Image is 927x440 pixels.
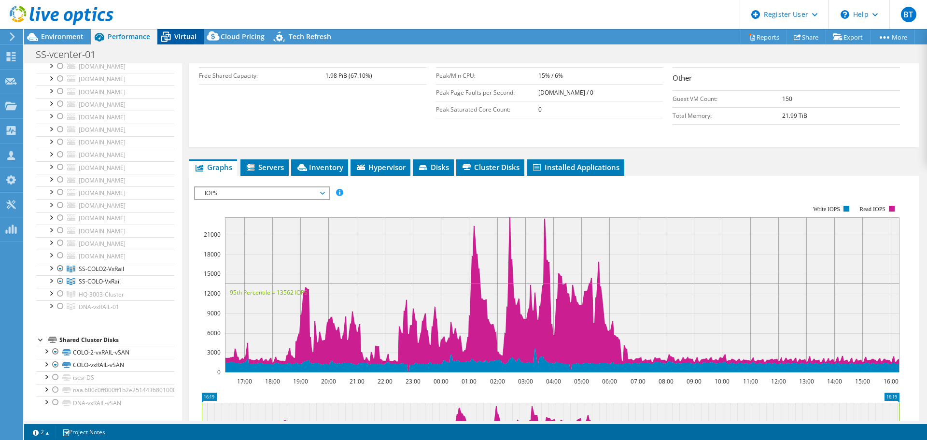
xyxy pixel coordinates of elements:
[673,107,782,124] td: Total Memory:
[36,60,174,73] a: [DOMAIN_NAME]
[200,187,324,199] span: IOPS
[79,164,126,172] span: [DOMAIN_NAME]
[782,112,807,120] b: 21.99 TiB
[36,149,174,161] a: [DOMAIN_NAME]
[659,377,674,385] text: 08:00
[355,162,406,172] span: Hypervisor
[602,377,617,385] text: 06:00
[207,309,221,317] text: 9000
[827,377,842,385] text: 14:00
[79,240,126,248] span: [DOMAIN_NAME]
[36,186,174,199] a: [DOMAIN_NAME]
[436,67,538,84] td: Peak/Min CPU:
[826,29,871,44] a: Export
[436,84,538,101] td: Peak Page Faults per Second:
[296,162,343,172] span: Inventory
[174,32,197,41] span: Virtual
[79,227,126,235] span: [DOMAIN_NAME]
[538,105,542,114] b: 0
[631,377,646,385] text: 07:00
[79,62,126,71] span: [DOMAIN_NAME]
[321,377,336,385] text: 20:00
[79,252,126,260] span: [DOMAIN_NAME]
[870,29,915,44] a: More
[36,237,174,250] a: [DOMAIN_NAME]
[31,49,111,60] h1: SS-vcenter-01
[217,368,221,376] text: 0
[36,371,174,384] a: iscsi-DS
[461,162,520,172] span: Cluster Disks
[36,359,174,371] a: COLO-vxRAIL-vSAN
[418,162,449,172] span: Disks
[79,100,126,109] span: [DOMAIN_NAME]
[79,75,126,83] span: [DOMAIN_NAME]
[813,206,840,213] text: Write IOPS
[79,303,119,311] span: DNA-vxRAIL-01
[743,377,758,385] text: 11:00
[207,329,221,337] text: 6000
[293,377,308,385] text: 19:00
[36,384,174,397] a: naa.600c0ff000ff1b2e2514436801000000
[36,225,174,237] a: [DOMAIN_NAME]
[36,397,174,409] a: DNA-vxRAIL-vSAN
[884,377,899,385] text: 16:00
[36,300,174,313] a: DNA-vxRAIL-01
[406,377,421,385] text: 23:00
[194,162,232,172] span: Graphs
[79,138,126,146] span: [DOMAIN_NAME]
[245,162,284,172] span: Servers
[26,426,56,438] a: 2
[36,111,174,123] a: [DOMAIN_NAME]
[36,275,174,288] a: SS-COLO-VxRail
[546,377,561,385] text: 04:00
[79,201,126,210] span: [DOMAIN_NAME]
[799,377,814,385] text: 13:00
[787,29,826,44] a: Share
[687,377,702,385] text: 09:00
[36,73,174,85] a: [DOMAIN_NAME]
[36,161,174,174] a: [DOMAIN_NAME]
[36,250,174,262] a: [DOMAIN_NAME]
[532,162,619,172] span: Installed Applications
[204,230,221,239] text: 21000
[79,88,126,96] span: [DOMAIN_NAME]
[841,10,849,19] svg: \n
[59,334,174,346] div: Shared Cluster Disks
[715,377,730,385] text: 10:00
[36,85,174,98] a: [DOMAIN_NAME]
[538,88,593,97] b: [DOMAIN_NAME] / 0
[673,90,782,107] td: Guest VM Count:
[860,206,886,213] text: Read IOPS
[289,32,331,41] span: Tech Refresh
[36,263,174,275] a: SS-COLO2-VxRail
[325,71,372,80] b: 1.98 PiB (67.10%)
[36,136,174,149] a: [DOMAIN_NAME]
[237,377,252,385] text: 17:00
[490,377,505,385] text: 02:00
[56,426,112,438] a: Project Notes
[462,377,477,385] text: 01:00
[36,199,174,212] a: [DOMAIN_NAME]
[265,377,280,385] text: 18:00
[204,270,221,278] text: 15000
[221,32,265,41] span: Cloud Pricing
[36,98,174,111] a: [DOMAIN_NAME]
[79,113,126,121] span: [DOMAIN_NAME]
[79,277,121,285] span: SS-COLO-VxRail
[79,151,126,159] span: [DOMAIN_NAME]
[79,189,126,197] span: [DOMAIN_NAME]
[79,126,126,134] span: [DOMAIN_NAME]
[204,250,221,258] text: 18000
[538,71,563,80] b: 15% / 6%
[207,348,221,356] text: 3000
[771,377,786,385] text: 12:00
[574,377,589,385] text: 05:00
[79,265,124,273] span: SS-COLO2-VxRail
[36,174,174,186] a: [DOMAIN_NAME]
[199,67,325,84] td: Free Shared Capacity:
[436,101,538,118] td: Peak Saturated Core Count:
[434,377,449,385] text: 00:00
[79,214,126,222] span: [DOMAIN_NAME]
[79,290,124,298] span: HQ-3003-Cluster
[741,29,787,44] a: Reports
